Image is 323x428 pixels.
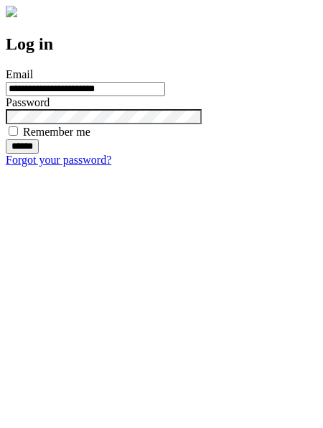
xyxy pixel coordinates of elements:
h2: Log in [6,34,317,54]
label: Email [6,68,33,80]
img: logo-4e3dc11c47720685a147b03b5a06dd966a58ff35d612b21f08c02c0306f2b779.png [6,6,17,17]
label: Password [6,96,50,108]
a: Forgot your password? [6,154,111,166]
label: Remember me [23,126,90,138]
